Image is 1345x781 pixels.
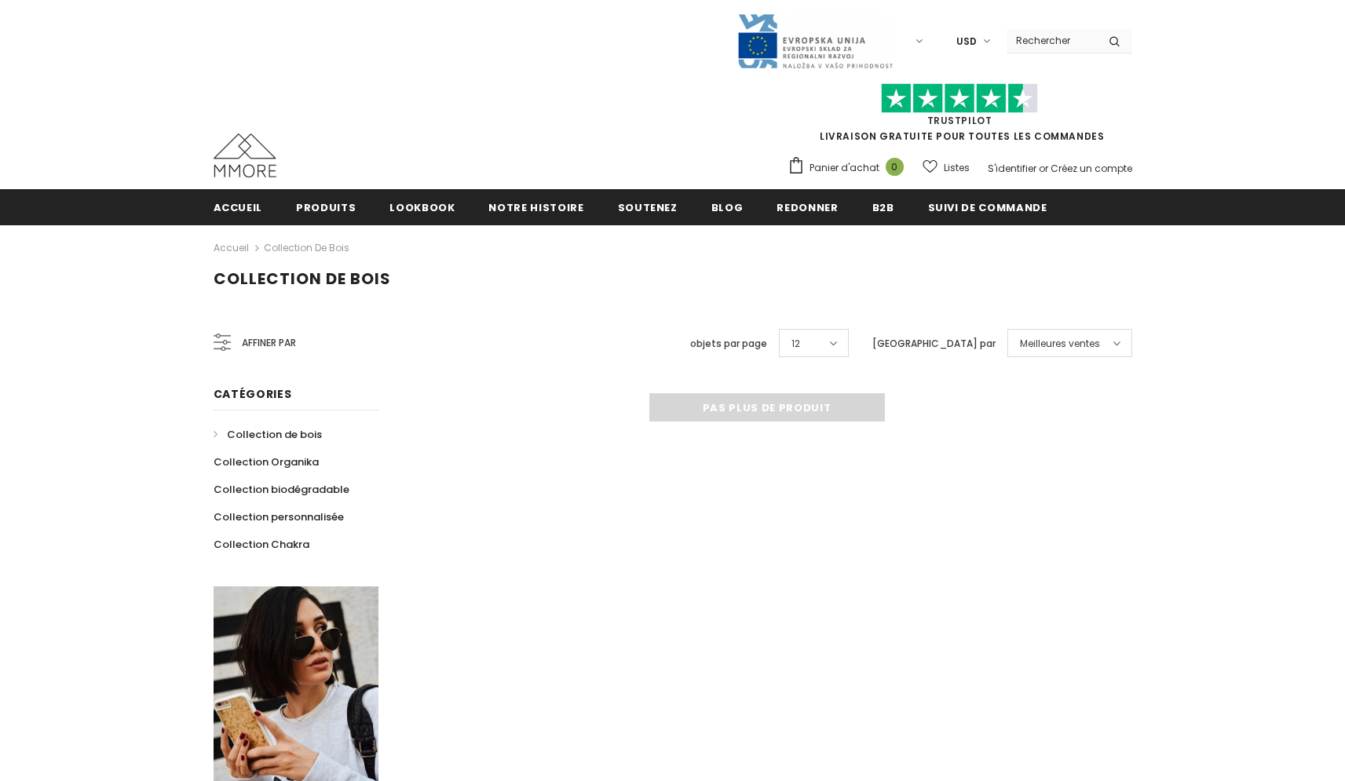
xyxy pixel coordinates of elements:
[711,200,744,215] span: Blog
[881,83,1038,114] img: Faites confiance aux étoiles pilotes
[690,336,767,352] label: objets par page
[214,200,263,215] span: Accueil
[264,241,349,254] a: Collection de bois
[927,114,992,127] a: TrustPilot
[214,268,391,290] span: Collection de bois
[1020,336,1100,352] span: Meilleures ventes
[214,386,292,402] span: Catégories
[928,189,1047,224] a: Suivi de commande
[214,189,263,224] a: Accueil
[872,189,894,224] a: B2B
[214,448,319,476] a: Collection Organika
[242,334,296,352] span: Affiner par
[886,158,904,176] span: 0
[214,503,344,531] a: Collection personnalisée
[788,90,1132,143] span: LIVRAISON GRATUITE POUR TOUTES LES COMMANDES
[777,189,838,224] a: Redonner
[736,34,894,47] a: Javni Razpis
[389,189,455,224] a: Lookbook
[711,189,744,224] a: Blog
[296,200,356,215] span: Produits
[214,239,249,257] a: Accueil
[788,156,912,180] a: Panier d'achat 0
[389,200,455,215] span: Lookbook
[618,200,678,215] span: soutenez
[488,200,583,215] span: Notre histoire
[214,454,319,469] span: Collection Organika
[777,200,838,215] span: Redonner
[214,133,276,177] img: Cas MMORE
[488,189,583,224] a: Notre histoire
[296,189,356,224] a: Produits
[872,200,894,215] span: B2B
[618,189,678,224] a: soutenez
[214,531,309,558] a: Collection Chakra
[810,160,879,176] span: Panier d'achat
[214,476,349,503] a: Collection biodégradable
[944,160,970,176] span: Listes
[791,336,800,352] span: 12
[214,509,344,524] span: Collection personnalisée
[736,13,894,70] img: Javni Razpis
[923,154,970,181] a: Listes
[1039,162,1048,175] span: or
[214,482,349,497] span: Collection biodégradable
[1051,162,1132,175] a: Créez un compte
[214,421,322,448] a: Collection de bois
[956,34,977,49] span: USD
[872,336,996,352] label: [GEOGRAPHIC_DATA] par
[988,162,1036,175] a: S'identifier
[227,427,322,442] span: Collection de bois
[214,537,309,552] span: Collection Chakra
[928,200,1047,215] span: Suivi de commande
[1007,29,1097,52] input: Search Site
